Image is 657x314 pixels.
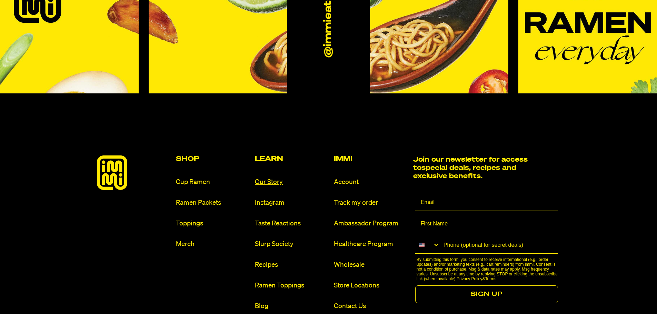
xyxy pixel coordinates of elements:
a: Cup Ramen [176,178,249,187]
a: Contact Us [334,302,407,311]
a: Ramen Toppings [255,281,328,290]
button: Search Countries [415,236,440,253]
a: Store Locations [334,281,407,290]
a: Terms [485,276,497,281]
img: immieats [97,155,127,190]
a: Instagram [255,198,328,207]
a: Our Story [255,178,328,187]
a: Recipes [255,260,328,270]
iframe: Marketing Popup [3,282,73,311]
a: Ambassador Program [334,219,407,228]
h2: Shop [176,155,249,162]
input: First Name [415,215,558,232]
button: SIGN UP [415,285,558,303]
h2: Learn [255,155,328,162]
a: Blog [255,302,328,311]
h2: Immi [334,155,407,162]
a: Ramen Packets [176,198,249,207]
a: Slurp Society [255,240,328,249]
img: United States [419,242,425,247]
a: Track my order [334,198,407,207]
input: Email [415,194,558,211]
a: Privacy Policy [457,276,482,281]
a: Taste Reactions [255,219,328,228]
a: Merch [176,240,249,249]
h2: Join our newsletter for access to special deals, recipes and exclusive benefits. [413,155,532,180]
a: Account [334,178,407,187]
a: Healthcare Program [334,240,407,249]
input: Phone (optional for secret deals) [440,236,558,253]
p: By submitting this form, you consent to receive informational (e.g., order updates) and/or market... [417,257,560,281]
a: Toppings [176,219,249,228]
a: Wholesale [334,260,407,270]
